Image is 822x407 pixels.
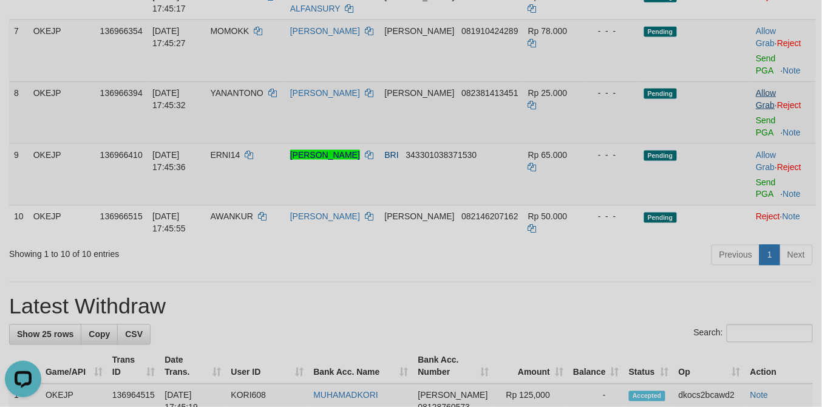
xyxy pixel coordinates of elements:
span: CSV [125,330,143,340]
th: Bank Acc. Number: activate to sort column ascending [413,349,494,384]
td: OKEJP [29,81,95,143]
span: [DATE] 17:45:27 [152,26,186,48]
th: Balance: activate to sort column ascending [568,349,624,384]
th: Action [746,349,813,384]
span: MOMOKK [211,26,250,36]
span: · [756,88,777,110]
a: Note [783,128,801,137]
a: Send PGA [756,115,776,137]
span: [PERSON_NAME] [385,88,455,98]
td: OKEJP [29,205,95,240]
th: Trans ID: activate to sort column ascending [107,349,160,384]
a: MUHAMADKORI [313,391,378,400]
span: YANANTONO [211,88,263,98]
span: Rp 65.000 [528,150,568,160]
button: Open LiveChat chat widget [5,5,41,41]
a: 1 [759,245,780,265]
th: Status: activate to sort column ascending [624,349,674,384]
span: · [756,26,777,48]
th: Bank Acc. Name: activate to sort column ascending [308,349,413,384]
td: 7 [9,19,29,81]
td: · [751,143,816,205]
div: - - - [588,149,634,161]
a: [PERSON_NAME] [290,88,360,98]
td: 9 [9,143,29,205]
a: Next [780,245,813,265]
span: Rp 78.000 [528,26,568,36]
a: Allow Grab [756,26,776,48]
span: Pending [644,213,677,223]
td: · [751,19,816,81]
span: 136966354 [100,26,143,36]
td: · [751,81,816,143]
span: Copy 082146207162 to clipboard [461,212,518,222]
div: - - - [588,87,634,99]
div: Showing 1 to 10 of 10 entries [9,244,333,261]
input: Search: [727,324,813,343]
td: OKEJP [29,143,95,205]
span: Rp 50.000 [528,212,568,222]
th: Amount: activate to sort column ascending [494,349,569,384]
span: [PERSON_NAME] [418,391,488,400]
th: Game/API: activate to sort column ascending [41,349,107,384]
span: [PERSON_NAME] [385,26,455,36]
span: Copy 082381413451 to clipboard [461,88,518,98]
span: · [756,150,777,172]
a: Reject [756,212,780,222]
a: Note [783,190,801,199]
span: [DATE] 17:45:32 [152,88,186,110]
span: Rp 25.000 [528,88,568,98]
label: Search: [694,324,813,343]
a: Note [783,66,801,75]
span: AWANKUR [211,212,254,222]
a: Send PGA [756,53,776,75]
a: Reject [777,162,801,172]
div: - - - [588,211,634,223]
a: [PERSON_NAME] [290,212,360,222]
span: [DATE] 17:45:55 [152,212,186,234]
span: Show 25 rows [17,330,73,340]
a: Send PGA [756,177,776,199]
th: Date Trans.: activate to sort column ascending [160,349,226,384]
div: - - - [588,25,634,37]
span: Accepted [629,391,665,402]
td: · [751,205,816,240]
a: Show 25 rows [9,324,81,345]
span: Pending [644,89,677,99]
span: Copy 081910424289 to clipboard [461,26,518,36]
a: [PERSON_NAME] [290,26,360,36]
span: 136966410 [100,150,143,160]
span: Pending [644,27,677,37]
td: 10 [9,205,29,240]
th: ID: activate to sort column descending [9,349,41,384]
a: Reject [777,100,801,110]
a: Note [750,391,769,400]
th: Op: activate to sort column ascending [674,349,746,384]
span: [DATE] 17:45:36 [152,150,186,172]
span: 136966515 [100,212,143,222]
span: Copy 343301038371530 to clipboard [406,150,477,160]
a: Allow Grab [756,150,776,172]
h1: Latest Withdraw [9,295,813,319]
a: Previous [712,245,760,265]
td: 8 [9,81,29,143]
span: BRI [385,150,399,160]
span: ERNI14 [211,150,240,160]
a: Reject [777,38,801,48]
span: 136966394 [100,88,143,98]
a: [PERSON_NAME] [290,150,360,160]
span: Copy [89,330,110,340]
a: Copy [81,324,118,345]
th: User ID: activate to sort column ascending [226,349,309,384]
a: Note [783,212,801,222]
span: Pending [644,151,677,161]
a: CSV [117,324,151,345]
td: OKEJP [29,19,95,81]
a: Allow Grab [756,88,776,110]
span: [PERSON_NAME] [385,212,455,222]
